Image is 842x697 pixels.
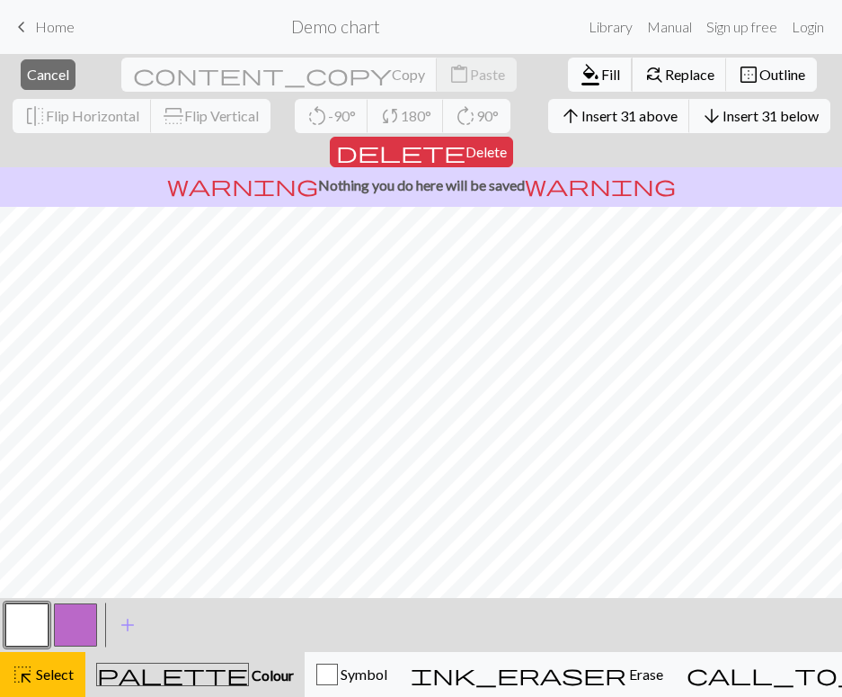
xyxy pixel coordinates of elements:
[465,143,507,160] span: Delete
[12,662,33,687] span: highlight_alt
[336,139,465,165] span: delete
[97,662,248,687] span: palette
[85,652,305,697] button: Colour
[699,9,784,45] a: Sign up free
[722,107,819,124] span: Insert 31 below
[21,59,75,90] button: Cancel
[249,666,294,684] span: Colour
[643,62,665,87] span: find_replace
[379,103,401,129] span: sync
[27,66,69,83] span: Cancel
[443,99,510,133] button: 90°
[568,58,633,92] button: Fill
[632,58,727,92] button: Replace
[167,173,318,198] span: warning
[738,62,759,87] span: border_outer
[151,99,270,133] button: Flip Vertical
[33,666,74,683] span: Select
[665,66,714,83] span: Replace
[626,666,663,683] span: Erase
[35,18,75,35] span: Home
[161,105,186,127] span: flip
[328,107,356,124] span: -90°
[784,9,831,45] a: Login
[701,103,722,129] span: arrow_downward
[548,99,690,133] button: Insert 31 above
[13,99,152,133] button: Flip Horizontal
[392,66,425,83] span: Copy
[580,62,601,87] span: format_color_fill
[601,66,620,83] span: Fill
[7,174,835,196] p: Nothing you do here will be saved
[11,14,32,40] span: keyboard_arrow_left
[133,62,392,87] span: content_copy
[525,173,676,198] span: warning
[305,652,399,697] button: Symbol
[306,103,328,129] span: rotate_left
[24,103,46,129] span: flip
[11,12,75,42] a: Home
[330,137,513,167] button: Delete
[759,66,805,83] span: Outline
[560,103,581,129] span: arrow_upward
[476,107,499,124] span: 90°
[455,103,476,129] span: rotate_right
[184,107,259,124] span: Flip Vertical
[291,16,380,37] h2: Demo chart
[295,99,368,133] button: -90°
[581,9,640,45] a: Library
[411,662,626,687] span: ink_eraser
[368,99,444,133] button: 180°
[117,612,138,638] span: add
[399,652,675,697] button: Erase
[121,58,438,92] button: Copy
[581,107,678,124] span: Insert 31 above
[726,58,817,92] button: Outline
[46,107,139,124] span: Flip Horizontal
[640,9,699,45] a: Manual
[401,107,431,124] span: 180°
[689,99,830,133] button: Insert 31 below
[338,666,387,683] span: Symbol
